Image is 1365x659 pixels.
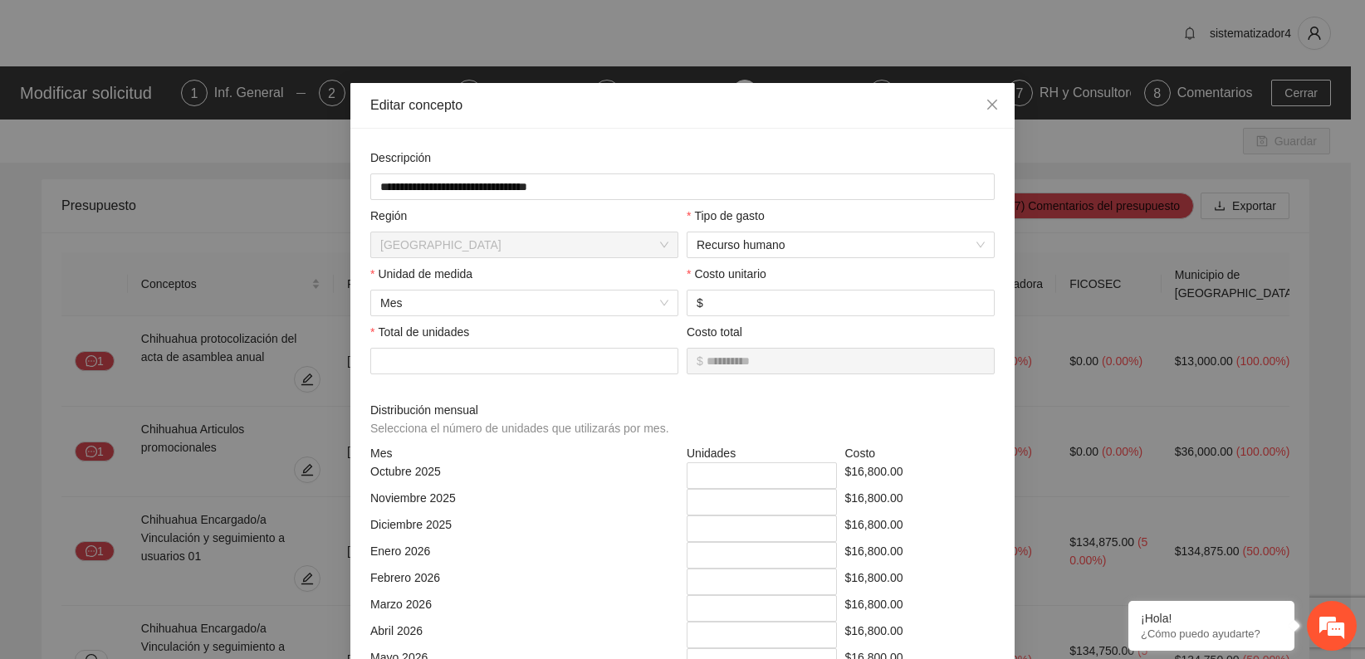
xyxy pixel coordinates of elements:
[370,323,469,341] label: Total de unidades
[380,232,668,257] span: Chihuahua
[841,489,1000,515] div: $16,800.00
[366,462,682,489] div: Octubre 2025
[366,622,682,648] div: Abril 2026
[687,207,765,225] label: Tipo de gasto
[682,444,841,462] div: Unidades
[380,290,668,315] span: Mes
[370,149,431,167] label: Descripción
[366,595,682,622] div: Marzo 2026
[687,265,766,283] label: Costo unitario
[841,462,1000,489] div: $16,800.00
[370,265,472,283] label: Unidad de medida
[986,98,999,111] span: close
[687,323,742,341] label: Costo total
[1141,612,1282,625] div: ¡Hola!
[841,515,1000,542] div: $16,800.00
[370,422,669,435] span: Selecciona el número de unidades que utilizarás por mes.
[697,232,985,257] span: Recurso humano
[697,352,703,370] span: $
[366,542,682,569] div: Enero 2026
[841,622,1000,648] div: $16,800.00
[370,96,995,115] div: Editar concepto
[1141,627,1282,640] p: ¿Cómo puedo ayudarte?
[366,444,682,462] div: Mes
[841,542,1000,569] div: $16,800.00
[370,401,675,437] span: Distribución mensual
[366,515,682,542] div: Diciembre 2025
[366,489,682,515] div: Noviembre 2025
[970,83,1015,128] button: Close
[366,569,682,595] div: Febrero 2026
[841,444,1000,462] div: Costo
[841,595,1000,622] div: $16,800.00
[697,294,703,312] span: $
[370,207,407,225] label: Región
[841,569,1000,595] div: $16,800.00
